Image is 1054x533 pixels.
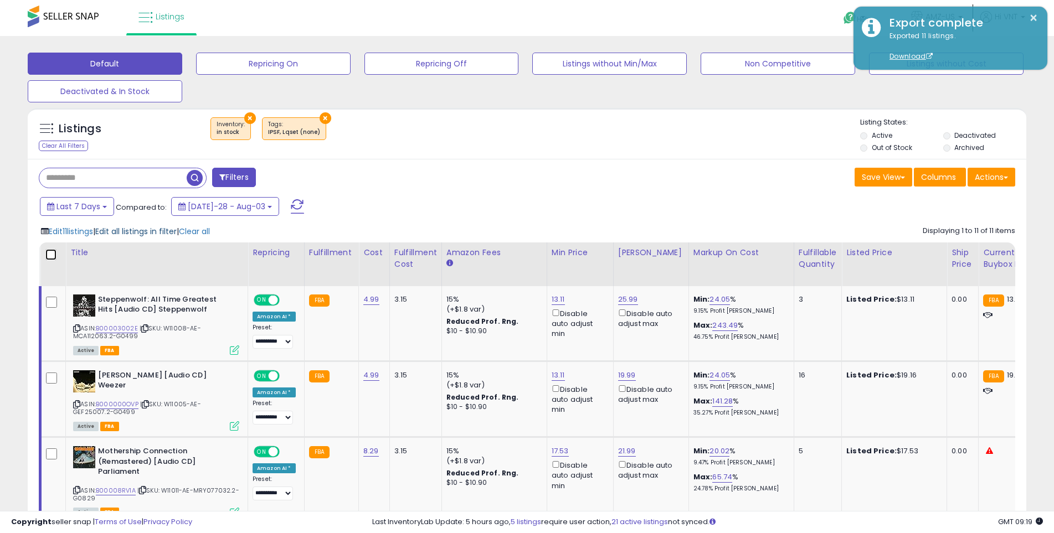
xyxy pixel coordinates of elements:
div: % [693,472,785,493]
b: Max: [693,396,713,406]
span: 2025-08-11 09:19 GMT [998,516,1043,527]
div: Disable auto adjust max [618,307,680,329]
div: Preset: [253,400,296,425]
a: 19.99 [618,370,636,381]
div: Disable auto adjust min [552,459,605,491]
b: Min: [693,446,710,456]
div: ASIN: [73,294,239,354]
label: Out of Stock [872,143,912,152]
a: Privacy Policy [143,516,192,527]
a: B00008RV1A [96,486,136,495]
b: Listed Price: [846,446,897,456]
button: Default [28,53,182,75]
button: Last 7 Days [40,197,114,216]
a: 25.99 [618,294,638,305]
img: 51sJ-PsRfLL._SL40_.jpg [73,294,95,317]
label: Deactivated [954,131,996,140]
span: Columns [921,172,956,183]
div: 15% [446,294,538,304]
div: 3.15 [394,294,433,304]
span: Tags : [268,120,320,137]
button: Filters [212,168,255,187]
div: $10 - $10.90 [446,478,538,488]
div: Exported 11 listings. [881,31,1039,62]
div: Amazon Fees [446,247,542,258]
div: Disable auto adjust min [552,307,605,339]
div: 5 [799,446,833,456]
small: FBA [983,294,1004,307]
div: Markup on Cost [693,247,789,258]
a: B00003002E [96,324,138,333]
span: | SKU: W11011-AE-MRY077032.2-G0829 [73,486,239,503]
div: % [693,446,785,467]
div: 15% [446,370,538,380]
div: seller snap | | [11,517,192,527]
span: All listings currently available for purchase on Amazon [73,422,99,431]
div: IPSF, Lqset (none) [268,128,320,136]
p: 24.78% Profit [PERSON_NAME] [693,485,785,493]
a: 24.05 [709,370,730,381]
small: FBA [309,294,330,307]
b: Min: [693,370,710,380]
div: Amazon AI * [253,312,296,322]
a: 13.11 [552,294,565,305]
div: % [693,294,785,315]
a: 5 listings [511,516,541,527]
div: 3.15 [394,446,433,456]
span: Last 7 Days [56,201,100,212]
a: 20.02 [709,446,729,457]
div: ASIN: [73,370,239,429]
span: | SKU: W11008-AE-MCA112063.2-G0499 [73,324,201,340]
a: Help [835,3,893,36]
div: Fulfillment [309,247,354,258]
b: Reduced Prof. Rng. [446,392,519,402]
div: Export complete [881,15,1039,31]
div: 0.00 [952,370,970,380]
button: Repricing Off [364,53,519,75]
b: Max: [693,320,713,330]
button: Save View [855,168,912,187]
p: 35.27% Profit [PERSON_NAME] [693,409,785,417]
b: [PERSON_NAME] [Audio CD] Weezer [98,370,233,394]
div: in stock [217,128,245,136]
div: Disable auto adjust min [552,383,605,415]
div: % [693,320,785,341]
button: Deactivated & In Stock [28,80,182,102]
a: B000000OVP [96,400,138,409]
div: 16 [799,370,833,380]
img: 51GeRce+dPL._SL40_.jpg [73,446,95,468]
span: ON [255,371,269,380]
div: ASIN: [73,446,239,516]
div: Preset: [253,324,296,349]
div: (+$1.8 var) [446,456,538,466]
div: 3.15 [394,370,433,380]
a: 243.49 [712,320,738,331]
span: 19.16 [1007,370,1022,380]
span: Inventory : [217,120,245,137]
span: [DATE]-28 - Aug-03 [188,201,265,212]
b: Mothership Connection (Remastered) [Audio CD] Parliament [98,446,233,480]
span: FBA [100,508,119,517]
a: 21.99 [618,446,636,457]
small: FBA [309,370,330,382]
div: Ship Price [952,247,974,270]
b: Listed Price: [846,370,897,380]
a: 141.28 [712,396,733,407]
b: Max: [693,472,713,482]
button: × [320,112,331,124]
div: $13.11 [846,294,938,304]
b: Reduced Prof. Rng. [446,468,519,478]
span: OFF [278,371,296,380]
button: Non Competitive [701,53,855,75]
div: Displaying 1 to 11 of 11 items [923,226,1015,236]
div: $10 - $10.90 [446,402,538,412]
a: 17.53 [552,446,569,457]
div: Amazon AI * [253,463,296,473]
span: All listings currently available for purchase on Amazon [73,346,99,355]
span: | SKU: W11005-AE-GEF25007.2-G0499 [73,400,201,416]
button: Repricing On [196,53,351,75]
div: Title [70,247,243,258]
div: Listed Price [846,247,942,258]
div: $19.16 [846,370,938,380]
span: All listings currently available for purchase on Amazon [73,508,99,517]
